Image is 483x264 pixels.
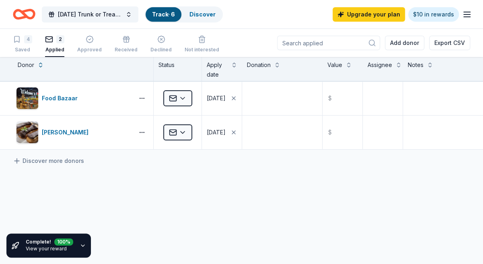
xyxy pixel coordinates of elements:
[26,238,73,246] div: Complete!
[429,36,470,50] button: Export CSV
[189,11,216,18] a: Discover
[16,122,38,143] img: Image for King Kullen
[56,35,64,43] div: 2
[154,57,202,81] div: Status
[77,32,102,57] button: Approved
[277,36,380,50] input: Search applied
[13,32,32,57] button: 4Saved
[26,246,67,252] a: View your reward
[150,32,172,57] button: Declined
[16,87,38,109] img: Image for Food Bazaar
[185,32,219,57] button: Not interested
[207,93,226,103] div: [DATE]
[327,60,342,70] div: Value
[42,93,81,103] div: Food Bazaar
[54,237,73,244] div: 100 %
[42,6,138,22] button: [DATE] Trunk or Treat & Party
[13,47,32,53] div: Saved
[152,11,175,18] a: Track· 6
[202,81,242,115] button: [DATE]
[368,60,392,70] div: Assignee
[150,47,172,53] div: Declined
[207,128,226,137] div: [DATE]
[145,6,223,22] button: Track· 6Discover
[18,60,34,70] div: Donor
[16,87,131,110] button: Image for Food BazaarFood Bazaar
[115,47,138,53] div: Received
[247,60,271,70] div: Donation
[24,35,32,43] div: 4
[385,36,424,50] button: Add donor
[45,32,64,57] button: 2Applied
[45,47,64,53] div: Applied
[13,5,35,24] a: Home
[13,156,84,166] a: Discover more donors
[408,60,423,70] div: Notes
[202,116,242,149] button: [DATE]
[115,32,138,57] button: Received
[207,60,228,79] div: Apply date
[408,7,459,22] a: $10 in rewards
[77,47,102,53] div: Approved
[185,47,219,53] div: Not interested
[58,10,122,19] span: [DATE] Trunk or Treat & Party
[333,7,405,22] a: Upgrade your plan
[42,128,92,137] div: [PERSON_NAME]
[16,121,131,144] button: Image for King Kullen[PERSON_NAME]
